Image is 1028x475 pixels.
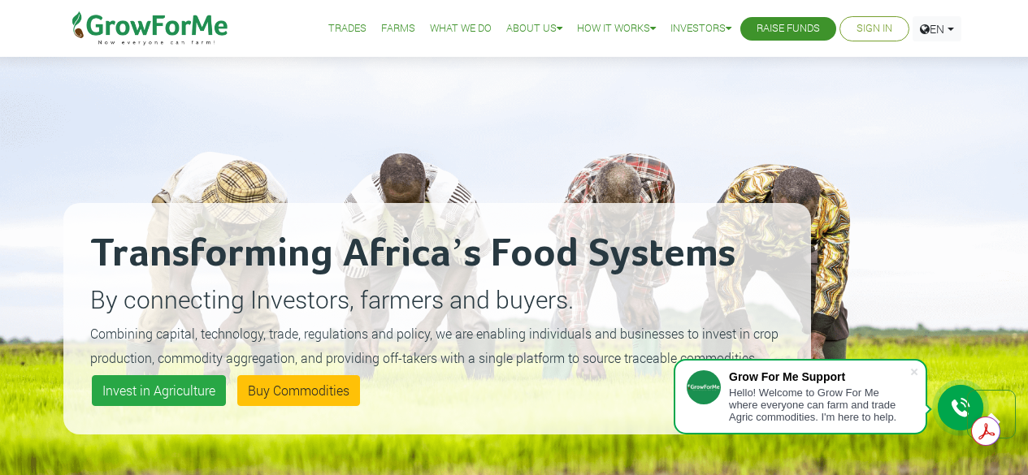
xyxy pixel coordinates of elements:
[757,20,820,37] a: Raise Funds
[92,375,226,406] a: Invest in Agriculture
[913,16,961,41] a: EN
[90,281,784,317] p: By connecting Investors, farmers and buyers.
[90,230,784,279] h2: Transforming Africa’s Food Systems
[670,20,731,37] a: Investors
[237,375,360,406] a: Buy Commodities
[729,386,909,423] div: Hello! Welcome to Grow For Me where everyone can farm and trade Agric commodities. I'm here to help.
[857,20,892,37] a: Sign In
[328,20,367,37] a: Trades
[90,325,779,366] small: Combining capital, technology, trade, regulations and policy, we are enabling individuals and bus...
[577,20,656,37] a: How it Works
[506,20,562,37] a: About Us
[729,370,909,383] div: Grow For Me Support
[430,20,492,37] a: What We Do
[381,20,415,37] a: Farms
